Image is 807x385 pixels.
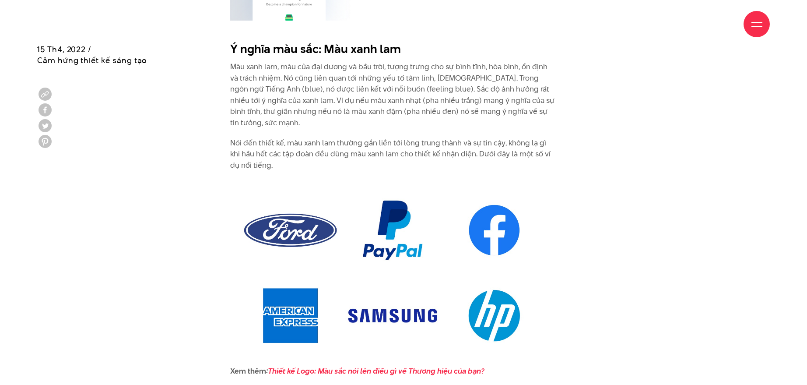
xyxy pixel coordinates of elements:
span: 15 Th4, 2022 / Cảm hứng thiết kế sáng tạo [37,44,147,66]
h2: Ý nghĩa màu sắc: Màu xanh lam [230,41,555,57]
a: Thiết kế Logo: Màu sắc nói lên điều gì về Thương hiệu của bạn? [268,366,484,376]
p: Màu xanh lam, màu của đại dương và bầu trời, tượng trưng cho sự bình tĩnh, hòa bình, ổn định và t... [230,61,555,129]
p: Nói đến thiết kế, màu xanh lam thường gắn liền tới lòng trung thành và sự tin cậy, không lạ gì kh... [230,138,555,171]
em: : [266,366,484,376]
img: Y nghia mau sac va cach ung dung mau trong thiet ke [230,180,555,366]
strong: Xem thêm [230,366,484,376]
